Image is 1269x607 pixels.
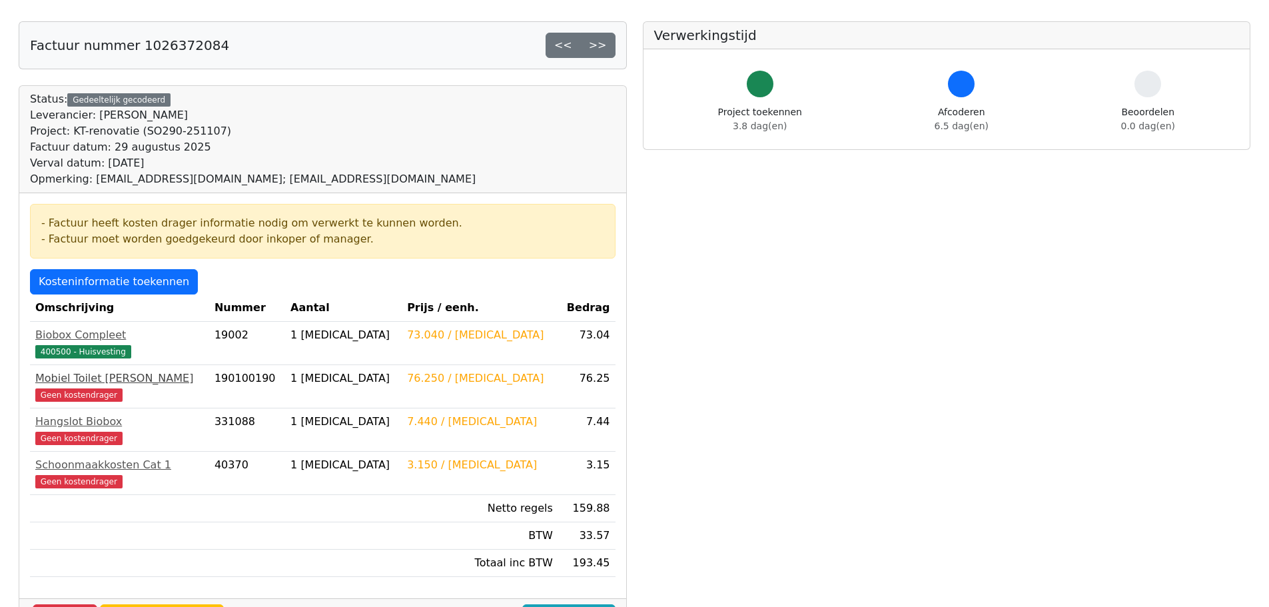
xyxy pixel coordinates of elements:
div: 1 [MEDICAL_DATA] [290,370,396,386]
th: Omschrijving [30,295,209,322]
td: Totaal inc BTW [402,550,558,577]
th: Bedrag [558,295,616,322]
div: 1 [MEDICAL_DATA] [290,414,396,430]
th: Nummer [209,295,285,322]
td: 76.25 [558,365,616,408]
td: 19002 [209,322,285,365]
a: << [546,33,581,58]
span: Geen kostendrager [35,432,123,445]
a: Mobiel Toilet [PERSON_NAME]Geen kostendrager [35,370,204,402]
div: Leverancier: [PERSON_NAME] [30,107,476,123]
span: Geen kostendrager [35,388,123,402]
th: Prijs / eenh. [402,295,558,322]
div: Gedeeltelijk gecodeerd [67,93,171,107]
div: Afcoderen [935,105,989,133]
th: Aantal [285,295,402,322]
div: Opmerking: [EMAIL_ADDRESS][DOMAIN_NAME]; [EMAIL_ADDRESS][DOMAIN_NAME] [30,171,476,187]
span: 400500 - Huisvesting [35,345,131,358]
td: 33.57 [558,522,616,550]
div: Factuur datum: 29 augustus 2025 [30,139,476,155]
div: Project toekennen [718,105,802,133]
div: 3.150 / [MEDICAL_DATA] [407,457,553,473]
span: Geen kostendrager [35,475,123,488]
a: Hangslot BioboxGeen kostendrager [35,414,204,446]
div: Beoordelen [1121,105,1175,133]
div: Hangslot Biobox [35,414,204,430]
div: Status: [30,91,476,187]
div: - Factuur moet worden goedgekeurd door inkoper of manager. [41,231,604,247]
a: >> [580,33,616,58]
td: 3.15 [558,452,616,495]
h5: Verwerkingstijd [654,27,1240,43]
a: Biobox Compleet400500 - Huisvesting [35,327,204,359]
td: BTW [402,522,558,550]
div: 1 [MEDICAL_DATA] [290,457,396,473]
a: Schoonmaakkosten Cat 1Geen kostendrager [35,457,204,489]
div: Project: KT-renovatie (SO290-251107) [30,123,476,139]
div: - Factuur heeft kosten drager informatie nodig om verwerkt te kunnen worden. [41,215,604,231]
div: Mobiel Toilet [PERSON_NAME] [35,370,204,386]
td: 190100190 [209,365,285,408]
td: 331088 [209,408,285,452]
div: Biobox Compleet [35,327,204,343]
h5: Factuur nummer 1026372084 [30,37,229,53]
td: 193.45 [558,550,616,577]
td: 7.44 [558,408,616,452]
div: 76.250 / [MEDICAL_DATA] [407,370,553,386]
a: Kosteninformatie toekennen [30,269,198,295]
div: Verval datum: [DATE] [30,155,476,171]
span: 0.0 dag(en) [1121,121,1175,131]
span: 6.5 dag(en) [935,121,989,131]
span: 3.8 dag(en) [733,121,787,131]
td: 40370 [209,452,285,495]
td: 159.88 [558,495,616,522]
td: Netto regels [402,495,558,522]
td: 73.04 [558,322,616,365]
div: 1 [MEDICAL_DATA] [290,327,396,343]
div: Schoonmaakkosten Cat 1 [35,457,204,473]
div: 73.040 / [MEDICAL_DATA] [407,327,553,343]
div: 7.440 / [MEDICAL_DATA] [407,414,553,430]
